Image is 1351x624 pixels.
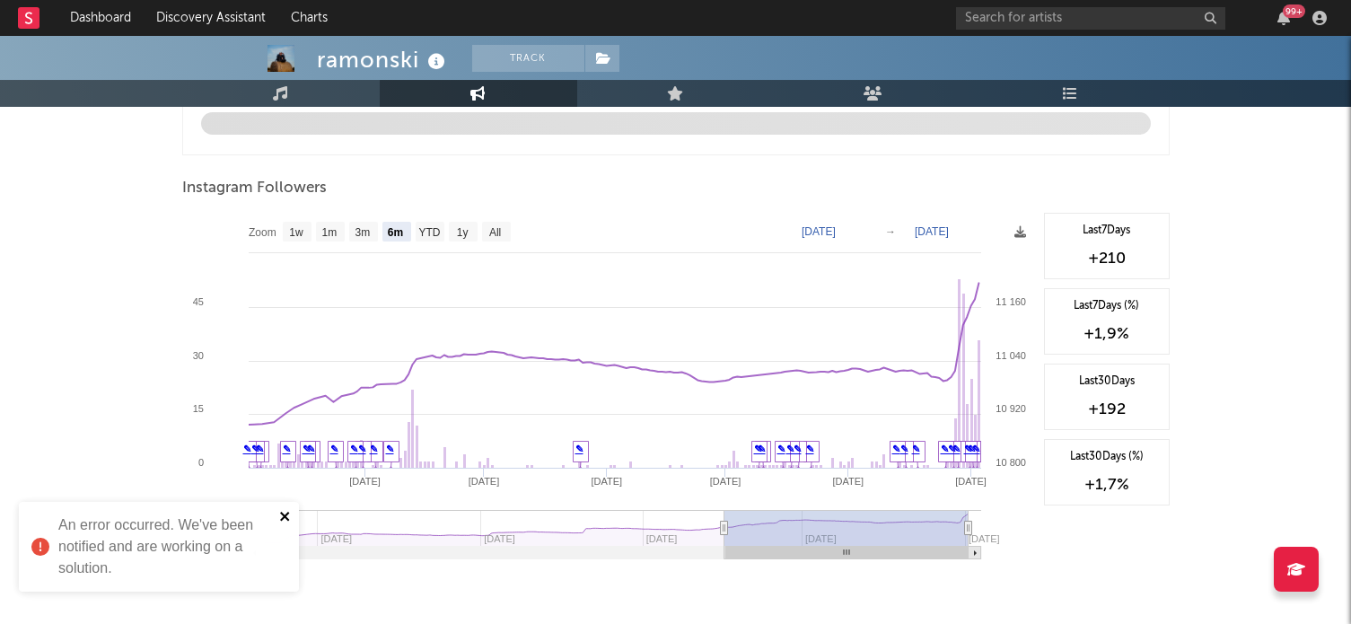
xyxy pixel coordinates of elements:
a: ✎ [806,444,814,454]
a: ✎ [350,444,358,454]
span: Instagram Followers [182,178,327,199]
a: ✎ [964,444,972,454]
text: [DATE] [832,476,864,487]
a: ✎ [892,444,900,454]
text: [DATE] [468,476,499,487]
a: ✎ [952,444,961,454]
text: 1w [289,226,303,239]
a: ✎ [912,444,920,454]
a: ✎ [303,444,311,454]
text: 10 800 [996,457,1026,468]
a: ✎ [370,444,378,454]
text: 1m [321,226,337,239]
text: YTD [418,226,440,239]
a: ✎ [386,444,394,454]
text: [DATE] [709,476,741,487]
div: +210 [1054,248,1160,269]
div: Last 30 Days [1054,374,1160,390]
text: 11 160 [996,296,1026,307]
div: 99 + [1283,4,1305,18]
text: 45 [192,296,203,307]
a: ✎ [243,444,251,454]
div: Last 7 Days [1054,223,1160,239]
a: ✎ [754,444,762,454]
a: ✎ [307,444,315,454]
text: [DATE] [591,476,622,487]
a: ✎ [777,444,785,454]
div: An error occurred. We've been notified and are working on a solution. [58,514,274,579]
div: +1,7 % [1054,474,1160,496]
text: → [885,225,896,238]
a: ✎ [941,444,949,454]
div: +192 [1054,399,1160,420]
text: [DATE] [802,225,836,238]
text: [DATE] [915,225,949,238]
text: 10 920 [996,403,1026,414]
a: ✎ [794,444,802,454]
div: +1,9 % [1054,323,1160,345]
a: ✎ [948,444,956,454]
text: 30 [192,350,203,361]
a: ✎ [330,444,338,454]
text: 0 [197,457,203,468]
input: Search for artists [956,7,1225,30]
a: ✎ [251,444,259,454]
a: ✎ [575,444,583,454]
text: All [488,226,500,239]
text: [DATE] [968,533,999,544]
text: 1y [456,226,468,239]
text: [DATE] [349,476,381,487]
a: ✎ [900,444,908,454]
a: ✎ [256,444,264,454]
text: [DATE] [955,476,987,487]
text: Zoom [249,226,276,239]
a: ✎ [358,444,366,454]
div: Last 7 Days (%) [1054,298,1160,314]
text: 6m [387,226,402,239]
div: ramonski [317,45,450,75]
a: ✎ [283,444,291,454]
button: close [279,509,292,526]
a: ✎ [972,444,980,454]
text: 15 [192,403,203,414]
text: 11 040 [996,350,1026,361]
text: 3m [355,226,370,239]
a: ✎ [786,444,794,454]
div: Last 30 Days (%) [1054,449,1160,465]
button: Track [472,45,584,72]
button: 99+ [1277,11,1290,25]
